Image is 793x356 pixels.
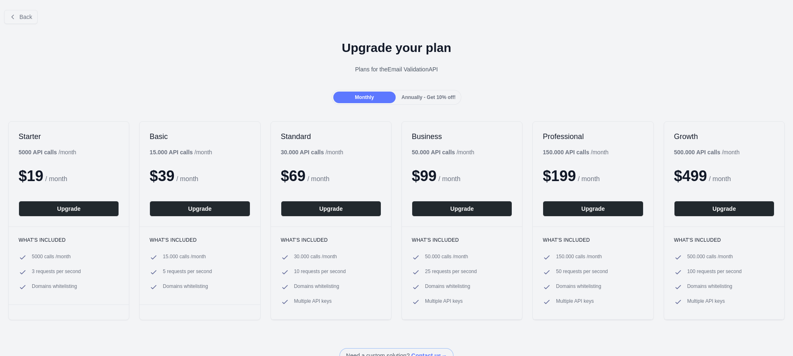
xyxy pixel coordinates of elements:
[307,175,329,182] span: / month
[439,175,461,182] span: / month
[543,167,576,184] span: $ 199
[578,175,600,182] span: / month
[543,201,643,217] button: Upgrade
[281,201,381,217] button: Upgrade
[412,167,437,184] span: $ 99
[412,201,512,217] button: Upgrade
